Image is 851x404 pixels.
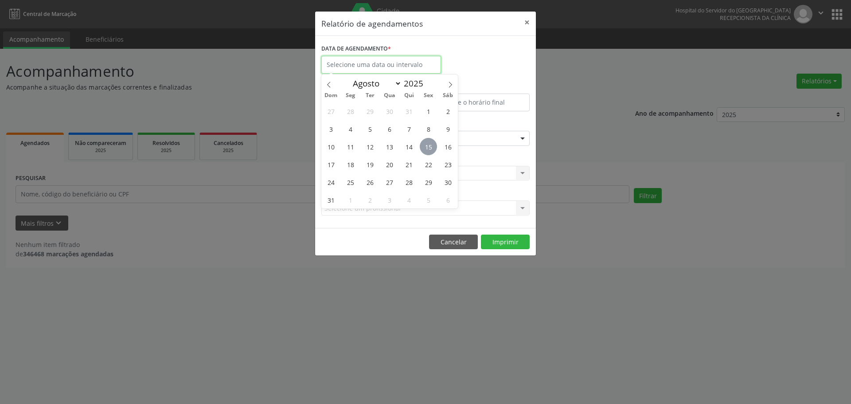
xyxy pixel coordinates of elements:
span: Agosto 22, 2025 [420,156,437,173]
span: Agosto 31, 2025 [322,191,340,208]
select: Month [348,77,402,90]
span: Julho 28, 2025 [342,102,359,120]
span: Agosto 26, 2025 [361,173,379,191]
span: Qua [380,93,399,98]
label: DATA DE AGENDAMENTO [321,42,391,56]
span: Agosto 6, 2025 [381,120,398,137]
h5: Relatório de agendamentos [321,18,423,29]
span: Agosto 17, 2025 [322,156,340,173]
span: Agosto 10, 2025 [322,138,340,155]
span: Setembro 5, 2025 [420,191,437,208]
span: Agosto 1, 2025 [420,102,437,120]
span: Agosto 18, 2025 [342,156,359,173]
span: Agosto 24, 2025 [322,173,340,191]
span: Agosto 30, 2025 [439,173,457,191]
span: Setembro 6, 2025 [439,191,457,208]
span: Agosto 21, 2025 [400,156,418,173]
span: Agosto 19, 2025 [361,156,379,173]
span: Agosto 12, 2025 [361,138,379,155]
span: Julho 31, 2025 [400,102,418,120]
span: Seg [341,93,360,98]
span: Julho 27, 2025 [322,102,340,120]
input: Year [402,78,431,89]
label: ATÉ [428,80,530,94]
span: Agosto 9, 2025 [439,120,457,137]
span: Sáb [438,93,458,98]
span: Ter [360,93,380,98]
span: Setembro 3, 2025 [381,191,398,208]
span: Agosto 5, 2025 [361,120,379,137]
input: Selecione uma data ou intervalo [321,56,441,74]
button: Imprimir [481,235,530,250]
span: Agosto 29, 2025 [420,173,437,191]
span: Agosto 11, 2025 [342,138,359,155]
span: Agosto 2, 2025 [439,102,457,120]
span: Agosto 20, 2025 [381,156,398,173]
span: Agosto 28, 2025 [400,173,418,191]
span: Agosto 15, 2025 [420,138,437,155]
span: Sex [419,93,438,98]
button: Cancelar [429,235,478,250]
span: Agosto 27, 2025 [381,173,398,191]
span: Setembro 1, 2025 [342,191,359,208]
span: Agosto 4, 2025 [342,120,359,137]
span: Julho 29, 2025 [361,102,379,120]
span: Agosto 3, 2025 [322,120,340,137]
span: Agosto 23, 2025 [439,156,457,173]
button: Close [518,12,536,33]
span: Qui [399,93,419,98]
span: Setembro 4, 2025 [400,191,418,208]
span: Agosto 14, 2025 [400,138,418,155]
span: Agosto 8, 2025 [420,120,437,137]
span: Agosto 7, 2025 [400,120,418,137]
span: Dom [321,93,341,98]
span: Setembro 2, 2025 [361,191,379,208]
span: Julho 30, 2025 [381,102,398,120]
input: Selecione o horário final [428,94,530,111]
span: Agosto 13, 2025 [381,138,398,155]
span: Agosto 25, 2025 [342,173,359,191]
span: Agosto 16, 2025 [439,138,457,155]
